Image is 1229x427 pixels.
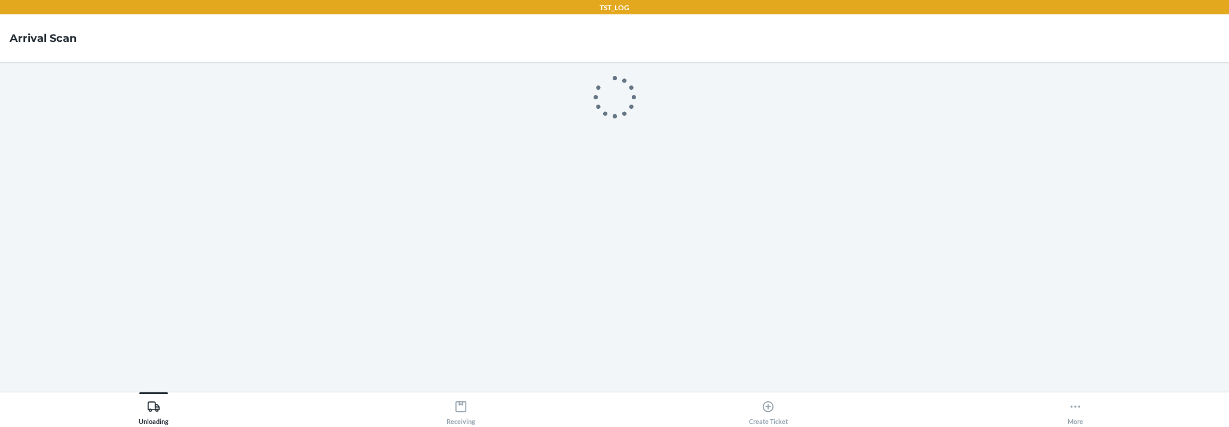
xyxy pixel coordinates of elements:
[1068,395,1083,425] div: More
[749,395,788,425] div: Create Ticket
[600,2,629,13] p: TST_LOG
[139,395,169,425] div: Unloading
[922,392,1229,425] button: More
[10,30,77,46] h4: Arrival Scan
[307,392,614,425] button: Receiving
[614,392,922,425] button: Create Ticket
[447,395,475,425] div: Receiving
